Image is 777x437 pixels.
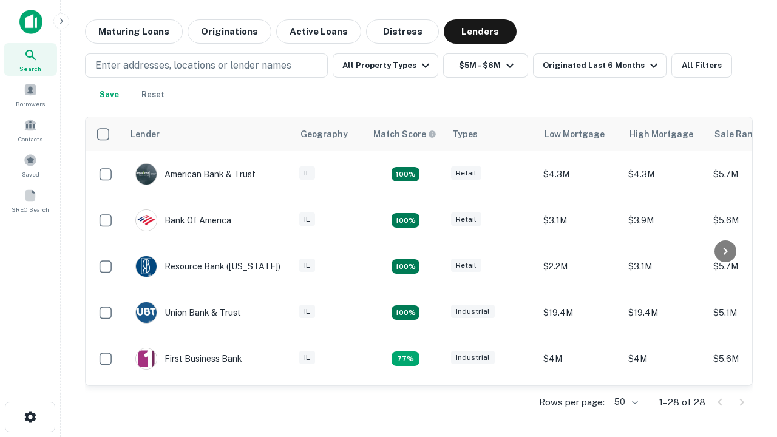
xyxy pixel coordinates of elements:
[136,210,157,231] img: picture
[622,197,707,243] td: $3.9M
[622,290,707,336] td: $19.4M
[134,83,172,107] button: Reset
[188,19,271,44] button: Originations
[451,212,481,226] div: Retail
[392,351,419,366] div: Matching Properties: 3, hasApolloMatch: undefined
[373,127,434,141] h6: Match Score
[293,117,366,151] th: Geography
[135,256,280,277] div: Resource Bank ([US_STATE])
[537,382,622,428] td: $3.9M
[4,78,57,111] a: Borrowers
[451,166,481,180] div: Retail
[622,117,707,151] th: High Mortgage
[366,117,445,151] th: Capitalize uses an advanced AI algorithm to match your search with the best lender. The match sco...
[622,336,707,382] td: $4M
[299,166,315,180] div: IL
[716,340,777,398] iframe: Chat Widget
[95,58,291,73] p: Enter addresses, locations or lender names
[537,117,622,151] th: Low Mortgage
[136,348,157,369] img: picture
[537,197,622,243] td: $3.1M
[4,43,57,76] a: Search
[135,302,241,324] div: Union Bank & Trust
[366,19,439,44] button: Distress
[135,348,242,370] div: First Business Bank
[533,53,667,78] button: Originated Last 6 Months
[136,164,157,185] img: picture
[85,53,328,78] button: Enter addresses, locations or lender names
[136,256,157,277] img: picture
[276,19,361,44] button: Active Loans
[445,117,537,151] th: Types
[136,302,157,323] img: picture
[451,259,481,273] div: Retail
[299,305,315,319] div: IL
[90,83,129,107] button: Save your search to get updates of matches that match your search criteria.
[85,19,183,44] button: Maturing Loans
[622,151,707,197] td: $4.3M
[333,53,438,78] button: All Property Types
[452,127,478,141] div: Types
[444,19,517,44] button: Lenders
[300,127,348,141] div: Geography
[4,184,57,217] a: SREO Search
[299,212,315,226] div: IL
[622,382,707,428] td: $4.2M
[16,99,45,109] span: Borrowers
[545,127,605,141] div: Low Mortgage
[392,259,419,274] div: Matching Properties: 4, hasApolloMatch: undefined
[451,351,495,365] div: Industrial
[671,53,732,78] button: All Filters
[543,58,661,73] div: Originated Last 6 Months
[392,167,419,181] div: Matching Properties: 7, hasApolloMatch: undefined
[539,395,605,410] p: Rows per page:
[18,134,42,144] span: Contacts
[19,64,41,73] span: Search
[373,127,436,141] div: Capitalize uses an advanced AI algorithm to match your search with the best lender. The match sco...
[135,163,256,185] div: American Bank & Trust
[19,10,42,34] img: capitalize-icon.png
[123,117,293,151] th: Lender
[622,243,707,290] td: $3.1M
[131,127,160,141] div: Lender
[609,393,640,411] div: 50
[392,305,419,320] div: Matching Properties: 4, hasApolloMatch: undefined
[4,113,57,146] a: Contacts
[299,259,315,273] div: IL
[4,149,57,181] a: Saved
[537,151,622,197] td: $4.3M
[135,209,231,231] div: Bank Of America
[22,169,39,179] span: Saved
[659,395,705,410] p: 1–28 of 28
[12,205,49,214] span: SREO Search
[392,213,419,228] div: Matching Properties: 4, hasApolloMatch: undefined
[537,243,622,290] td: $2.2M
[537,336,622,382] td: $4M
[537,290,622,336] td: $19.4M
[451,305,495,319] div: Industrial
[629,127,693,141] div: High Mortgage
[443,53,528,78] button: $5M - $6M
[299,351,315,365] div: IL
